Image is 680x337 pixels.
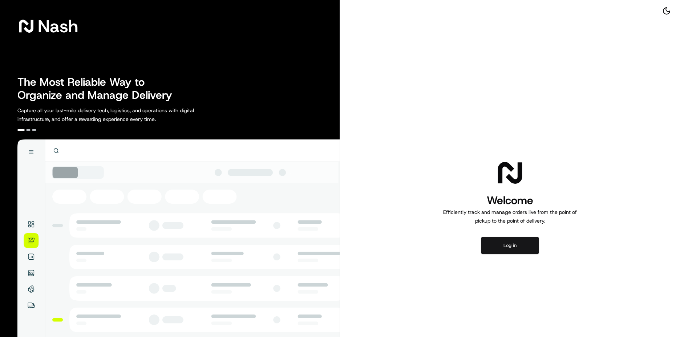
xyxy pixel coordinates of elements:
h2: The Most Reliable Way to Organize and Manage Delivery [17,76,180,102]
h1: Welcome [440,193,580,208]
span: Nash [38,19,78,33]
p: Efficiently track and manage orders live from the point of pickup to the point of delivery. [440,208,580,225]
button: Log in [481,237,539,254]
p: Capture all your last-mile delivery tech, logistics, and operations with digital infrastructure, ... [17,106,227,123]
